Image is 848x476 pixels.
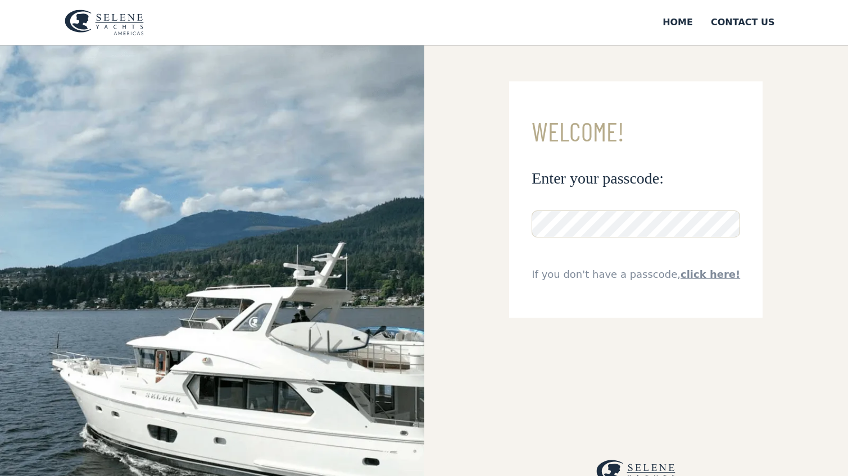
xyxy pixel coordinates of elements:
[65,10,144,35] img: logo
[663,16,693,29] div: Home
[711,16,775,29] div: Contact US
[681,268,740,280] a: click here!
[532,117,740,146] h3: Welcome!
[532,267,740,282] div: If you don't have a passcode,
[509,81,763,318] form: Email Form
[532,168,740,188] h3: Enter your passcode:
